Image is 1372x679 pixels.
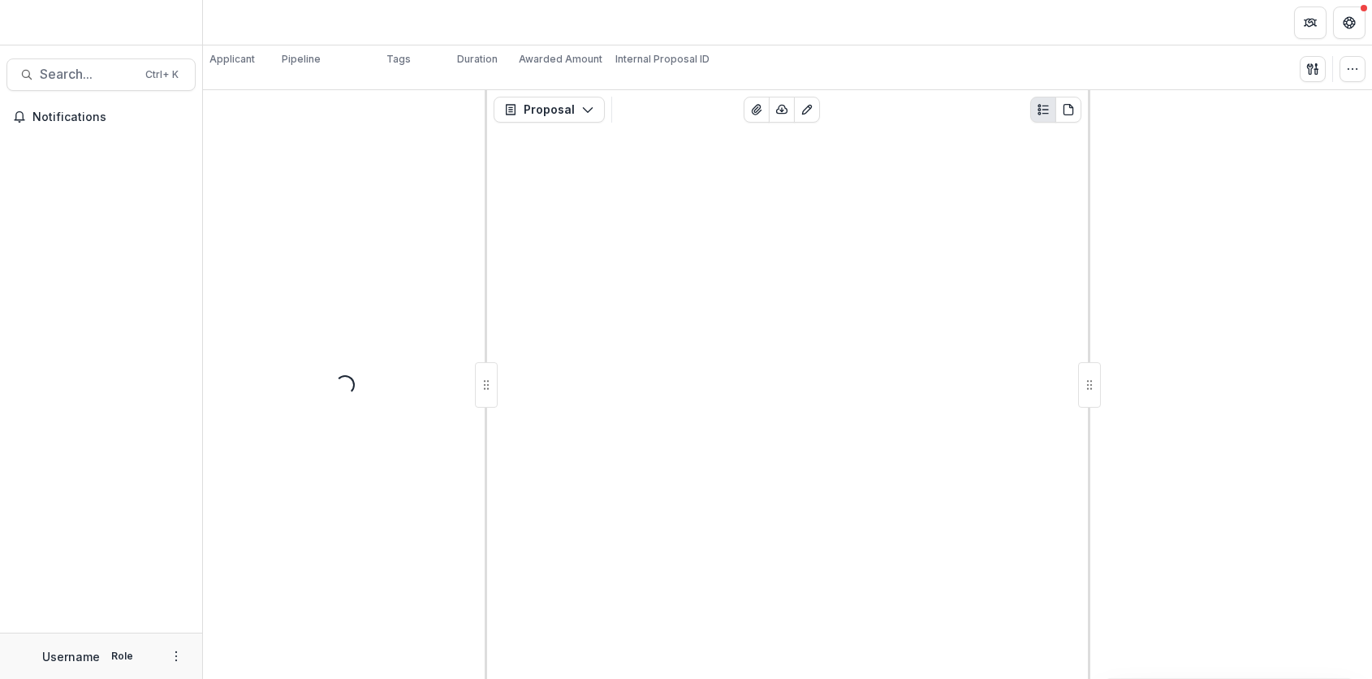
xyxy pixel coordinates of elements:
div: Ctrl + K [142,66,182,84]
button: Plaintext view [1030,97,1056,123]
span: Search... [40,67,136,82]
button: Get Help [1333,6,1366,39]
button: Proposal [494,97,605,123]
button: View Attached Files [744,97,770,123]
p: Internal Proposal ID [615,52,710,67]
button: Search... [6,58,196,91]
p: Pipeline [282,52,321,67]
button: Edit as form [794,97,820,123]
span: Notifications [32,110,189,124]
button: Partners [1294,6,1327,39]
p: Awarded Amount [519,52,602,67]
button: More [166,647,186,666]
button: Notifications [6,104,196,130]
button: PDF view [1055,97,1081,123]
p: Tags [386,52,411,67]
p: Applicant [209,52,255,67]
p: Role [106,649,138,664]
p: Duration [457,52,498,67]
p: Username [42,648,100,665]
